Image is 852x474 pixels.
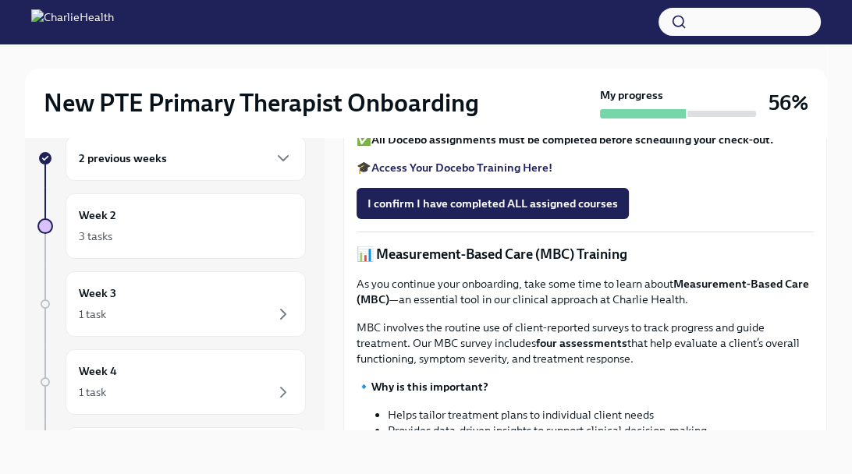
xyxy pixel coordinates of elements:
a: Week 41 task [37,349,306,415]
h3: 56% [769,89,808,117]
p: As you continue your onboarding, take some time to learn about —an essential tool in our clinical... [357,276,814,307]
button: I confirm I have completed ALL assigned courses [357,188,629,219]
p: 🔹 [357,379,814,394]
strong: All Docebo assignments must be completed before scheduling your check-out. [371,133,773,147]
li: Helps tailor treatment plans to individual client needs [388,407,814,423]
div: 2 previous weeks [66,136,306,181]
img: CharlieHealth [31,9,114,34]
h6: 2 previous weeks [79,150,167,167]
h6: Week 3 [79,285,116,302]
strong: four assessments [536,336,627,350]
p: 🎓 [357,160,814,175]
strong: Why is this important? [371,380,488,394]
div: 1 task [79,384,106,400]
p: 📊 Measurement-Based Care (MBC) Training [357,245,814,264]
span: I confirm I have completed ALL assigned courses [367,196,618,211]
div: 1 task [79,306,106,322]
h2: New PTE Primary Therapist Onboarding [44,87,479,118]
a: Access Your Docebo Training Here! [371,161,552,175]
div: 3 tasks [79,228,112,244]
p: ✅ [357,132,814,147]
li: Provides data-driven insights to support clinical decision-making [388,423,814,438]
strong: My progress [600,87,663,103]
h6: Week 4 [79,363,117,380]
p: MBC involves the routine use of client-reported surveys to track progress and guide treatment. Ou... [357,320,814,366]
a: Week 23 tasks [37,193,306,259]
h6: Week 2 [79,207,116,224]
a: Week 31 task [37,271,306,337]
